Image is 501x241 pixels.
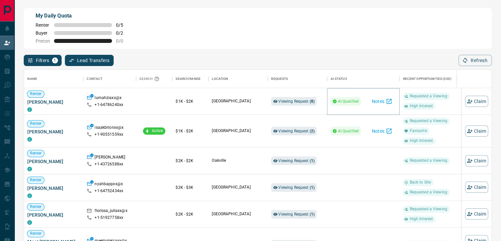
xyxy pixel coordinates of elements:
[27,212,80,218] span: [PERSON_NAME]
[95,215,123,221] p: +1- 51927758xx
[407,118,450,124] span: Requested a Viewing
[212,70,228,88] div: Location
[268,70,327,88] div: Requests
[176,70,201,88] div: Search Range
[407,138,435,144] span: High Interest
[309,158,314,163] strong: ( 1 )
[24,55,62,66] button: Filters1
[27,91,44,97] span: Renter
[36,22,50,28] span: Renter
[407,189,450,195] span: Requested a Viewing
[95,208,127,215] p: florissa_juliaxx@x
[36,38,50,44] span: Precon
[278,185,315,190] span: Viewing Request
[116,30,130,36] span: 0 / 2
[95,155,125,161] p: [PERSON_NAME]
[95,102,123,108] p: +1- 64786240xx
[116,38,130,44] span: 0 / 0
[327,70,400,88] div: AI Status
[465,155,488,166] button: Claim
[271,70,288,88] div: Requests
[465,182,488,193] button: Claim
[27,128,80,135] span: [PERSON_NAME]
[459,55,492,66] button: Refresh
[176,98,205,104] p: $1K - $2K
[309,212,314,217] strong: ( 1 )
[27,193,32,198] div: condos.ca
[407,216,435,222] span: High Interest
[95,161,123,167] p: +1- 43726588xx
[27,185,80,191] span: [PERSON_NAME]
[309,129,314,133] strong: ( 2 )
[278,158,315,163] span: Viewing Request
[116,22,130,28] span: 0 / 5
[27,151,44,156] span: Renter
[212,211,264,217] p: [GEOGRAPHIC_DATA]
[465,125,488,137] button: Claim
[95,95,122,102] p: lumahziaxx@x
[212,128,264,134] p: [GEOGRAPHIC_DATA]
[338,128,359,134] span: AI Qualified
[400,70,465,88] div: Recent Opportunities (30d)
[176,185,205,190] p: $2K - $3K
[309,185,314,190] strong: ( 1 )
[176,158,205,164] p: $2K - $2K
[83,70,136,88] div: Contact
[139,70,161,88] div: Search
[368,96,396,107] button: Notes
[407,180,433,185] span: Back to Site
[176,128,205,134] p: $1K - $2K
[271,156,317,165] div: Viewing Request (1)
[403,70,451,88] div: Recent Opportunities (30d)
[27,121,44,126] span: Renter
[95,181,123,188] p: nyahbappxx@x
[278,99,315,104] span: Viewing Request
[271,210,317,219] div: Viewing Request (1)
[309,99,314,104] strong: ( 8 )
[27,167,32,171] div: condos.ca
[212,98,264,104] p: [GEOGRAPHIC_DATA]
[27,177,44,183] span: Renter
[27,107,32,112] div: condos.ca
[95,125,124,132] p: isaakbrionxx@x
[172,70,209,88] div: Search Range
[36,12,130,20] p: My Daily Quota
[465,96,488,107] button: Claim
[465,208,488,220] button: Claim
[407,103,435,109] span: High Interest
[27,231,44,236] span: Renter
[209,70,268,88] div: Location
[330,70,347,88] div: AI Status
[407,93,450,99] span: Requested a Viewing
[87,70,102,88] div: Contact
[271,97,317,106] div: Viewing Request (8)
[407,206,450,212] span: Requested a Viewing
[24,70,83,88] div: Name
[65,55,114,66] button: Lead Transfers
[149,128,165,134] span: Active
[27,158,80,165] span: [PERSON_NAME]
[212,185,264,190] p: [GEOGRAPHIC_DATA]
[278,129,315,133] span: Viewing Request
[53,58,57,63] span: 1
[36,30,50,36] span: Buyer
[271,127,317,135] div: Viewing Request (2)
[278,212,315,217] span: Viewing Request
[407,158,450,163] span: Requested a Viewing
[95,132,123,137] p: +1- 90551559xx
[95,188,123,194] p: +1- 64752434xx
[27,220,32,225] div: condos.ca
[407,128,429,134] span: Favourite
[27,99,80,105] span: [PERSON_NAME]
[27,204,44,210] span: Renter
[368,126,396,136] button: Notes
[27,70,37,88] div: Name
[338,98,359,105] span: AI Qualified
[27,137,32,142] div: condos.ca
[212,158,264,163] p: Oakville
[176,211,205,217] p: $2K - $2K
[271,183,317,192] div: Viewing Request (1)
